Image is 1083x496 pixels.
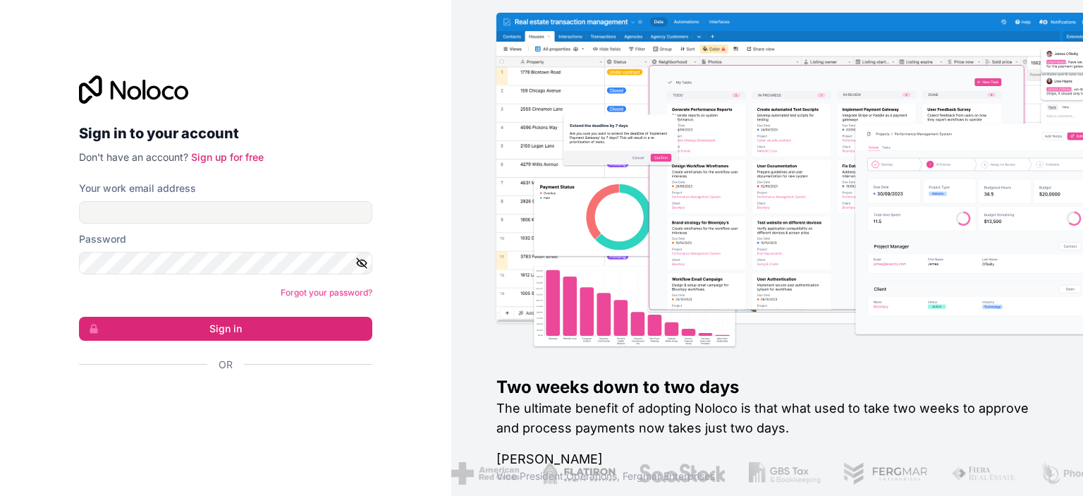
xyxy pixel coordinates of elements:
[79,151,188,163] span: Don't have an account?
[281,287,372,298] a: Forgot your password?
[79,317,372,341] button: Sign in
[451,462,520,485] img: /assets/american-red-cross-BAupjrZR.png
[79,201,372,224] input: Email address
[496,399,1038,438] h2: The ultimate benefit of adopting Noloco is that what used to take two weeks to approve and proces...
[79,181,196,195] label: Your work email address
[191,151,264,163] a: Sign up for free
[79,121,372,146] h2: Sign in to your account
[496,449,1038,469] h1: [PERSON_NAME]
[219,358,233,372] span: Or
[496,376,1038,399] h1: Two weeks down to two days
[79,232,126,246] label: Password
[496,469,1038,483] h1: Vice President Operations , Fergmar Enterprises
[72,387,368,418] iframe: Sign in with Google Button
[79,252,372,274] input: Password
